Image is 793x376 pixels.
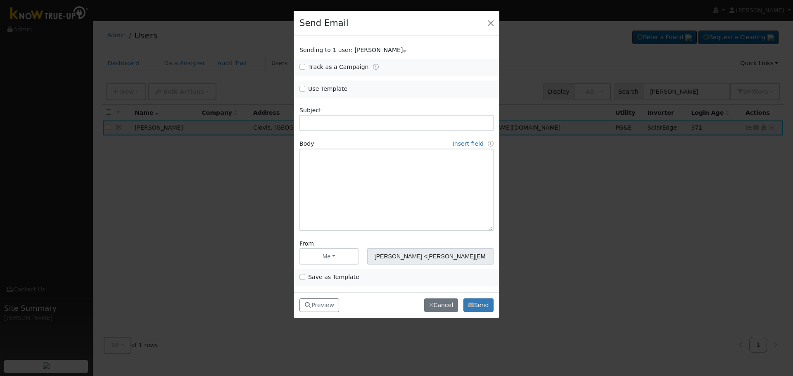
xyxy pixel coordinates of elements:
[299,106,321,115] label: Subject
[308,63,368,71] label: Track as a Campaign
[295,46,498,54] div: Show users
[308,273,359,281] label: Save as Template
[299,239,314,248] label: From
[308,85,347,93] label: Use Template
[299,274,305,280] input: Save as Template
[463,298,494,312] button: Send
[299,86,305,92] input: Use Template
[488,140,494,147] a: Fields
[299,248,359,265] button: Me
[299,17,348,30] h4: Send Email
[299,140,314,148] label: Body
[453,140,484,147] a: Insert field
[373,64,379,70] a: Tracking Campaigns
[299,64,305,70] input: Track as a Campaign
[299,298,339,312] button: Preview
[424,298,458,312] button: Cancel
